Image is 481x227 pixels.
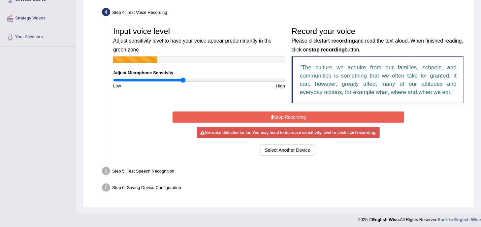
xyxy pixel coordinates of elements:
[0,9,76,26] a: Strategy Videos
[292,27,464,53] h3: Record your voice
[0,28,76,45] a: Your Account
[99,6,471,20] div: Step 4: Test Voice Recording
[261,145,315,156] button: Select Another Device
[110,83,199,89] div: Low
[309,47,345,52] b: stop recording
[292,38,463,52] small: Please click and read the text aloud. When finished reading, click on button.
[197,127,380,138] div: No voice detected so far. You may need to increase sensitivity level or click start recording.
[372,217,400,222] strong: English Wise.
[438,217,481,222] a: Back to English Wise
[113,38,272,52] small: Adjust sensitivity level to have your voice appear predominantly in the green zone
[113,27,285,53] h3: Input voice level
[300,64,457,95] q: The culture we acquire from our families, schools, and communities is something that we often tak...
[319,38,355,44] b: start recording
[358,213,481,223] div: 2025 © All Rights Reserved
[173,112,404,123] button: Stop Recording
[113,70,174,76] label: Adjust Microphone Senstivity
[99,165,471,179] div: Step 5: Test Speech Recognition
[99,181,471,196] div: Step 6: Saving Device Configuration
[199,83,289,89] div: High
